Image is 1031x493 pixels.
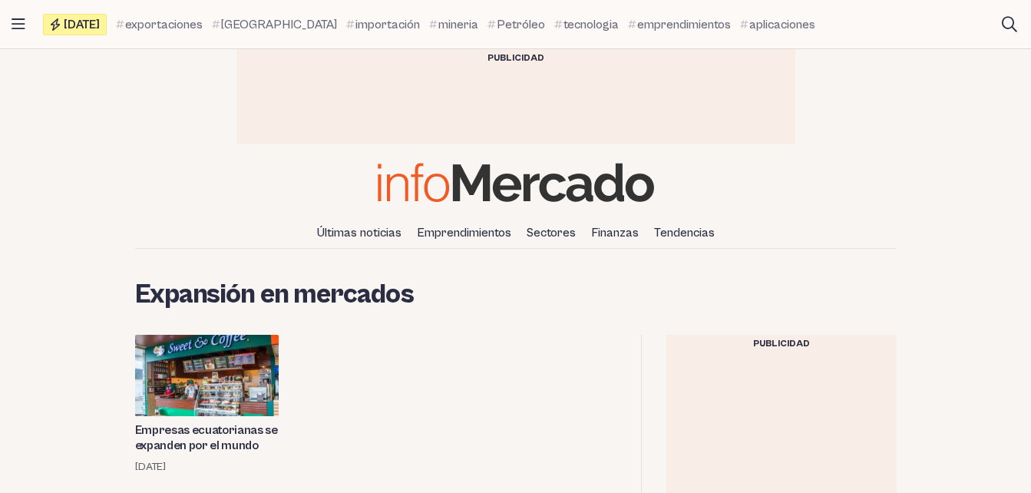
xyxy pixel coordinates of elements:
a: exportaciones [116,15,203,34]
a: importación [346,15,420,34]
span: [DATE] [64,18,100,31]
time: 17 febrero, 2023 06:10 [135,459,166,475]
a: Petróleo [487,15,545,34]
a: Sectores [520,220,582,246]
div: Publicidad [666,335,897,353]
a: tecnologia [554,15,619,34]
a: Empresas ecuatorianas se expanden por el mundo [135,422,279,453]
span: Expansión en mercados [135,280,414,310]
a: Finanzas [585,220,645,246]
span: aplicaciones [749,15,815,34]
span: Petróleo [497,15,545,34]
a: Emprendimientos [411,220,517,246]
div: Publicidad [236,49,795,68]
img: Durante este año Sweet & Coffee va a trabajar en crear el modelo de franquicia. [135,335,279,416]
a: mineria [429,15,478,34]
span: exportaciones [125,15,203,34]
span: importación [355,15,420,34]
a: emprendimientos [628,15,731,34]
a: aplicaciones [740,15,815,34]
span: [GEOGRAPHIC_DATA] [221,15,337,34]
img: Infomercado Ecuador logo [378,163,654,202]
span: tecnologia [563,15,619,34]
span: emprendimientos [637,15,731,34]
span: mineria [438,15,478,34]
a: [GEOGRAPHIC_DATA] [212,15,337,34]
a: Tendencias [648,220,721,246]
a: Últimas noticias [311,220,408,246]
